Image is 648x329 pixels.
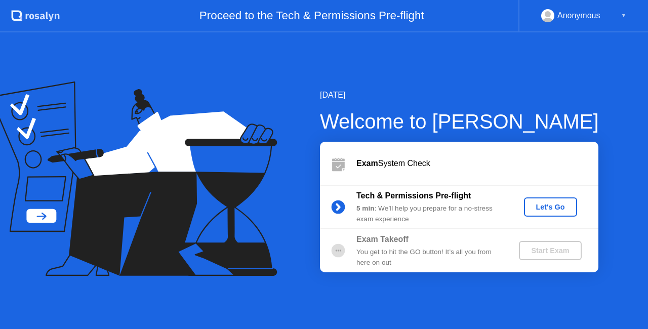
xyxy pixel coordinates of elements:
div: Let's Go [528,203,573,211]
div: System Check [356,157,598,170]
div: ▼ [621,9,626,22]
div: Start Exam [523,246,577,255]
b: Exam [356,159,378,168]
b: Exam Takeoff [356,235,409,243]
div: Welcome to [PERSON_NAME] [320,106,599,137]
div: [DATE] [320,89,599,101]
div: You get to hit the GO button! It’s all you from here on out [356,247,502,268]
b: 5 min [356,204,375,212]
div: : We’ll help you prepare for a no-stress exam experience [356,203,502,224]
div: Anonymous [557,9,600,22]
b: Tech & Permissions Pre-flight [356,191,471,200]
button: Let's Go [524,197,577,217]
button: Start Exam [519,241,581,260]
